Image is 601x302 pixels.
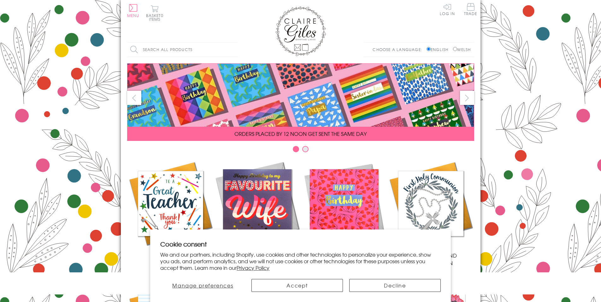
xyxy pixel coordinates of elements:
[127,13,139,18] span: Menu
[127,43,238,57] input: Search all products
[234,130,367,137] span: ORDERS PLACED BY 12 NOON GET SENT THE SAME DAY
[302,146,309,152] button: Carousel Page 2
[172,282,233,289] span: Manage preferences
[251,279,343,292] button: Accept
[127,146,474,155] div: Carousel Pagination
[127,160,214,259] a: Academic
[349,279,441,292] button: Decline
[127,4,139,17] button: Menu
[160,279,245,292] button: Manage preferences
[160,240,441,248] h2: Cookie consent
[427,47,451,52] label: English
[149,13,163,22] span: 0 items
[440,3,455,15] a: Log In
[293,146,299,152] button: Carousel Page 1 (Current Slide)
[146,5,163,21] button: Basket0 items
[427,47,431,51] input: English
[231,43,238,57] input: Search
[460,91,474,105] button: next
[301,160,387,259] a: Birthdays
[275,6,326,56] img: Claire Giles Greetings Cards
[160,251,441,271] p: We and our partners, including Shopify, use cookies and other technologies to personalize your ex...
[387,160,474,267] a: Communion and Confirmation
[453,47,471,52] label: Welsh
[373,47,425,52] p: Choose a language:
[464,3,477,17] a: Trade
[453,47,457,51] input: Welsh
[237,264,269,271] a: Privacy Policy
[214,160,301,259] a: New Releases
[464,3,477,15] span: Trade
[127,91,141,105] button: prev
